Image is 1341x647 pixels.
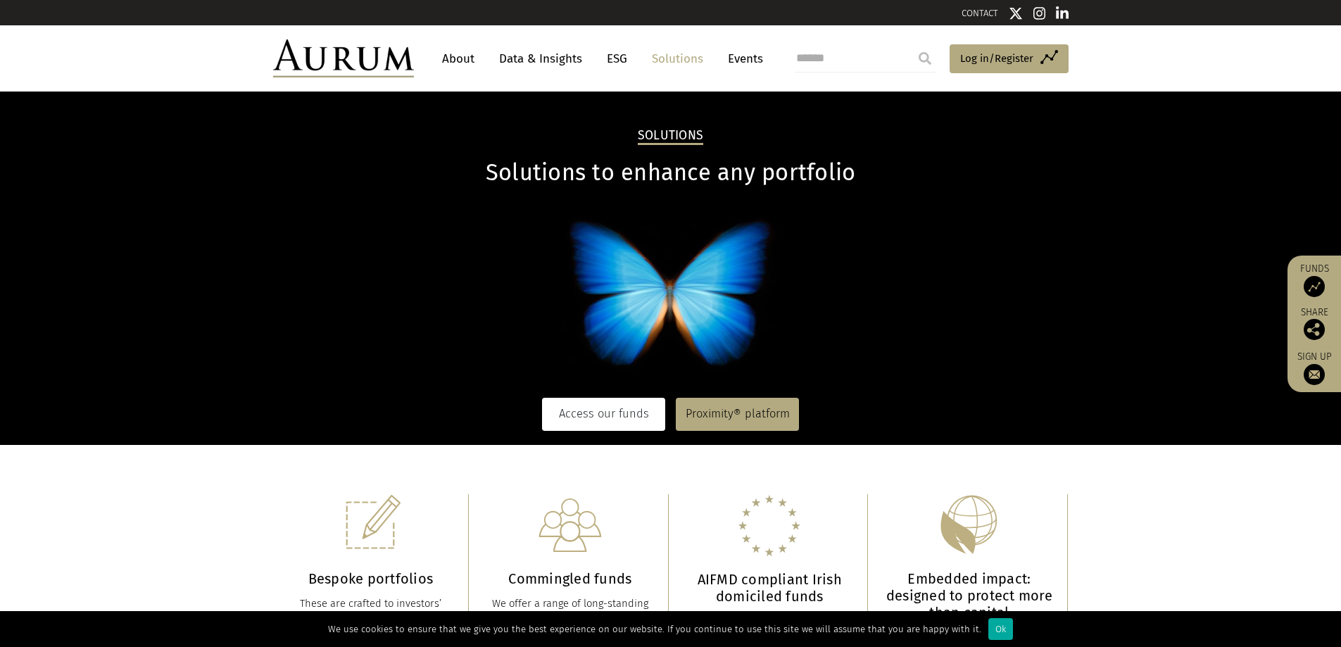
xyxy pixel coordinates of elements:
[600,46,634,72] a: ESG
[287,570,455,587] h3: Bespoke portfolios
[1295,308,1334,340] div: Share
[1304,276,1325,297] img: Access Funds
[492,46,589,72] a: Data & Insights
[962,8,998,18] a: CONTACT
[1304,364,1325,385] img: Sign up to our newsletter
[273,159,1069,187] h1: Solutions to enhance any portfolio
[721,46,763,72] a: Events
[676,398,799,430] a: Proximity® platform
[1295,263,1334,297] a: Funds
[960,50,1033,67] span: Log in/Register
[1304,319,1325,340] img: Share this post
[1033,6,1046,20] img: Instagram icon
[638,128,703,145] h2: Solutions
[542,398,665,430] a: Access our funds
[645,46,710,72] a: Solutions
[950,44,1069,74] a: Log in/Register
[486,570,654,587] h3: Commingled funds
[1009,6,1023,20] img: Twitter icon
[1295,351,1334,385] a: Sign up
[911,44,939,73] input: Submit
[1056,6,1069,20] img: Linkedin icon
[886,570,1053,621] h3: Embedded impact: designed to protect more than capital
[988,618,1013,640] div: Ok
[273,39,414,77] img: Aurum
[686,571,854,605] h3: AIFMD compliant Irish domiciled funds
[435,46,481,72] a: About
